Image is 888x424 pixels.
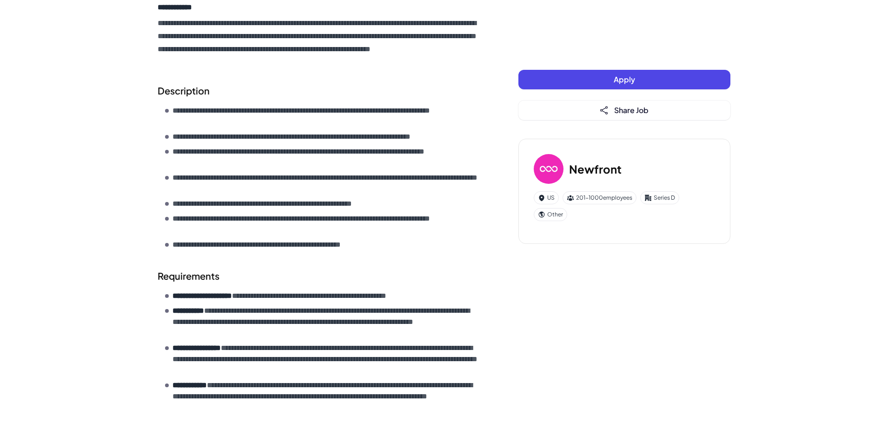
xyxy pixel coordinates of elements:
[534,154,563,184] img: Ne
[563,191,636,204] div: 201-1000 employees
[518,70,730,89] button: Apply
[569,161,622,177] h3: Newfront
[518,101,730,120] button: Share Job
[640,191,679,204] div: Series D
[158,84,481,98] h2: Description
[534,208,567,221] div: Other
[614,105,649,115] span: Share Job
[534,191,559,204] div: US
[614,74,635,84] span: Apply
[158,269,481,283] h2: Requirements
